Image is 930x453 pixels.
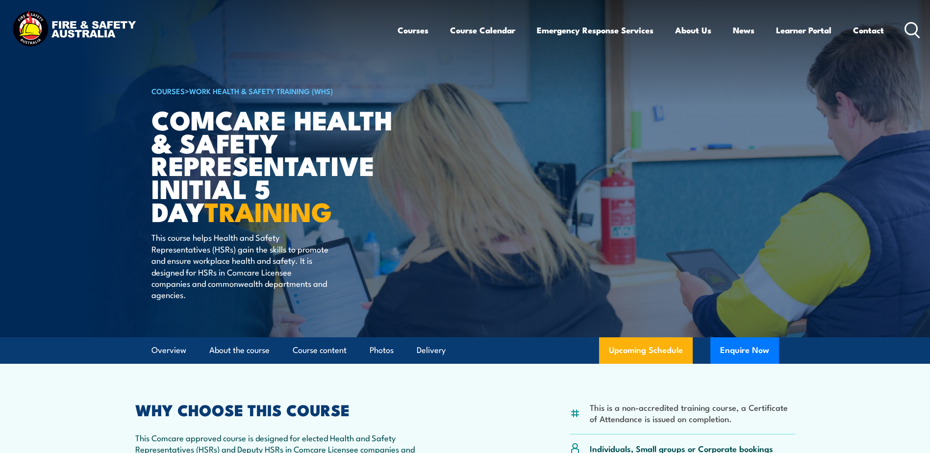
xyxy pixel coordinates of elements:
a: Overview [151,337,186,363]
a: Contact [853,17,884,43]
a: Upcoming Schedule [599,337,693,364]
p: This course helps Health and Safety Representatives (HSRs) gain the skills to promote and ensure ... [151,231,330,300]
h1: Comcare Health & Safety Representative Initial 5 Day [151,108,394,223]
strong: TRAINING [204,190,332,231]
a: Course content [293,337,347,363]
a: Learner Portal [776,17,831,43]
a: News [733,17,754,43]
button: Enquire Now [710,337,779,364]
a: About the course [209,337,270,363]
li: This is a non-accredited training course, a Certificate of Attendance is issued on completion. [590,402,795,425]
a: Course Calendar [450,17,515,43]
a: Delivery [417,337,446,363]
h6: > [151,85,394,97]
a: Work Health & Safety Training (WHS) [189,85,333,96]
a: Emergency Response Services [537,17,654,43]
a: About Us [675,17,711,43]
a: Courses [398,17,428,43]
a: COURSES [151,85,185,96]
a: Photos [370,337,394,363]
h2: WHY CHOOSE THIS COURSE [135,403,422,416]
